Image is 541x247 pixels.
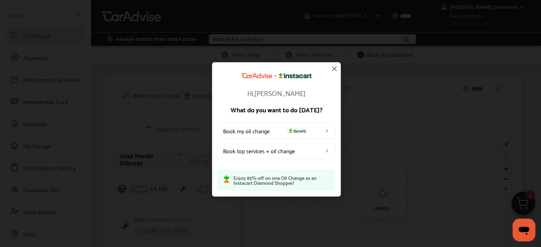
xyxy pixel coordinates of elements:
[324,147,330,153] img: left_arrow_icon.0f472efe.svg
[218,142,335,159] a: Book top services + oil change
[330,64,339,73] img: close-icon.a004319c.svg
[288,128,293,133] img: instacart-icon.73bd83c2.svg
[241,73,312,79] img: CarAdvise Instacart Logo
[218,106,335,112] p: What do you want to do [DATE]?
[218,89,335,96] p: Hi, [PERSON_NAME]
[233,175,329,185] p: Enjoy 85% off on one Oil Change as an Instacart Diamond Shopper!
[286,128,308,133] span: Benefit
[223,175,230,183] img: instacart-icon.73bd83c2.svg
[513,219,535,241] iframe: Button to launch messaging window
[324,128,330,133] img: left_arrow_icon.0f472efe.svg
[218,122,335,139] a: Book my oil changeBenefit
